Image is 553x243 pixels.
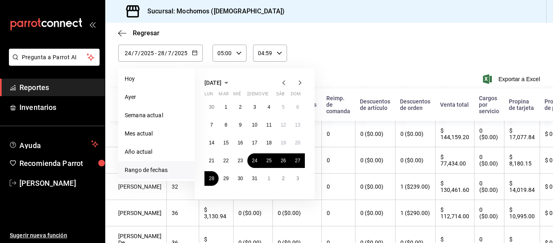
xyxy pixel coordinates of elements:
button: 2 de julio de 2025 [233,100,247,114]
th: 0 ($0.00) [355,200,395,226]
span: Regresar [133,29,160,37]
th: [PERSON_NAME] [105,147,166,174]
abbr: 13 de julio de 2025 [295,122,300,128]
li: Año actual [118,143,195,161]
span: / [165,50,167,56]
span: / [138,50,140,56]
button: 4 de julio de 2025 [262,100,276,114]
button: 8 de julio de 2025 [219,118,233,132]
th: 0 [321,174,355,200]
th: $ 3,130.94 [199,200,233,226]
abbr: 14 de julio de 2025 [209,140,214,146]
th: 0 [321,147,355,174]
button: 17 de julio de 2025 [247,135,262,150]
abbr: sábado [276,91,285,100]
input: Month [134,50,138,56]
button: open_drawer_menu [89,21,96,28]
button: 6 de julio de 2025 [291,100,305,114]
th: 1 ($290.00) [395,200,435,226]
abbr: 1 de julio de 2025 [225,104,228,110]
abbr: 15 de julio de 2025 [223,140,228,146]
th: 36 [166,200,199,226]
th: $ 10,995.00 [504,200,540,226]
button: 2 de agosto de 2025 [276,171,290,186]
th: 0 ($0.00) [474,200,504,226]
button: 1 de agosto de 2025 [262,171,276,186]
input: Year [140,50,154,56]
th: 0 ($0.00) [272,200,321,226]
abbr: viernes [262,91,268,100]
abbr: 30 de junio de 2025 [209,104,214,110]
input: Day [157,50,165,56]
abbr: 30 de julio de 2025 [238,176,243,181]
li: Rango de fechas [118,161,195,179]
abbr: jueves [247,91,295,100]
th: 32 [166,174,199,200]
abbr: 8 de julio de 2025 [225,122,228,128]
button: 19 de julio de 2025 [276,135,290,150]
button: Exportar a Excel [485,74,540,84]
button: 10 de julio de 2025 [247,118,262,132]
abbr: 9 de julio de 2025 [239,122,242,128]
abbr: 16 de julio de 2025 [238,140,243,146]
button: 1 de julio de 2025 [219,100,233,114]
span: Pregunta a Parrot AI [22,53,87,62]
span: Inventarios [19,102,98,113]
abbr: lunes [204,91,213,100]
abbr: 19 de julio de 2025 [281,140,286,146]
button: 21 de julio de 2025 [204,153,219,168]
button: 23 de julio de 2025 [233,153,247,168]
abbr: 17 de julio de 2025 [252,140,257,146]
th: [PERSON_NAME] [105,200,166,226]
th: Propina de tarjeta [504,88,540,121]
button: 28 de julio de 2025 [204,171,219,186]
button: 24 de julio de 2025 [247,153,262,168]
abbr: 7 de julio de 2025 [210,122,213,128]
th: 0 ($0.00) [474,174,504,200]
th: Cargos por servicio [474,88,504,121]
li: Semana actual [118,106,195,125]
abbr: 6 de julio de 2025 [296,104,299,110]
abbr: 20 de julio de 2025 [295,140,300,146]
th: 0 ($0.00) [395,147,435,174]
input: Day [124,50,132,56]
th: $ 130,461.60 [435,174,474,200]
abbr: 25 de julio de 2025 [266,158,272,163]
th: Reimp. de comanda [321,88,355,121]
abbr: 2 de julio de 2025 [239,104,242,110]
button: 16 de julio de 2025 [233,135,247,150]
th: Venta total [435,88,474,121]
button: 11 de julio de 2025 [262,118,276,132]
abbr: 3 de julio de 2025 [253,104,256,110]
h3: Sucursal: Mochomos ([DEMOGRAPHIC_DATA]) [141,6,285,16]
button: 5 de julio de 2025 [276,100,290,114]
abbr: 1 de agosto de 2025 [268,176,270,181]
button: 3 de agosto de 2025 [291,171,305,186]
button: Regresar [118,29,160,37]
th: 1 ($239.00) [395,174,435,200]
th: [PERSON_NAME] [105,174,166,200]
button: 7 de julio de 2025 [204,118,219,132]
abbr: 27 de julio de 2025 [295,158,300,163]
button: 22 de julio de 2025 [219,153,233,168]
li: Hoy [118,70,195,88]
th: $ 8,180.15 [504,147,540,174]
button: 14 de julio de 2025 [204,135,219,150]
button: 13 de julio de 2025 [291,118,305,132]
abbr: 21 de julio de 2025 [209,158,214,163]
abbr: 26 de julio de 2025 [281,158,286,163]
span: [PERSON_NAME] [19,178,98,189]
th: Descuentos de artículo [355,88,395,121]
abbr: 3 de agosto de 2025 [296,176,299,181]
abbr: 11 de julio de 2025 [266,122,272,128]
abbr: 28 de julio de 2025 [209,176,214,181]
span: Sugerir nueva función [10,231,98,240]
span: Recomienda Parrot [19,158,98,169]
button: 15 de julio de 2025 [219,135,233,150]
span: / [132,50,134,56]
th: 0 ($0.00) [474,121,504,147]
button: 20 de julio de 2025 [291,135,305,150]
button: 30 de julio de 2025 [233,171,247,186]
th: $ 17,077.84 [504,121,540,147]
